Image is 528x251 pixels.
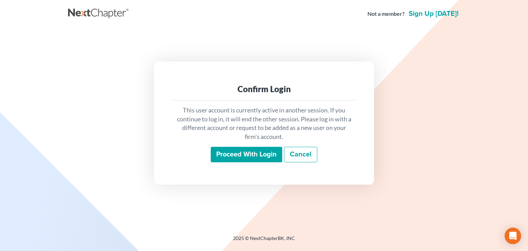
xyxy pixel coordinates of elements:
strong: Not a member? [367,10,405,18]
p: This user account is currently active in another session. If you continue to log in, it will end ... [176,106,352,141]
div: Open Intercom Messenger [505,228,521,244]
a: Cancel [284,147,317,163]
div: 2025 © NextChapterBK, INC [68,235,460,247]
input: Proceed with login [211,147,282,163]
div: Confirm Login [176,84,352,95]
a: Sign up [DATE]! [407,10,460,17]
